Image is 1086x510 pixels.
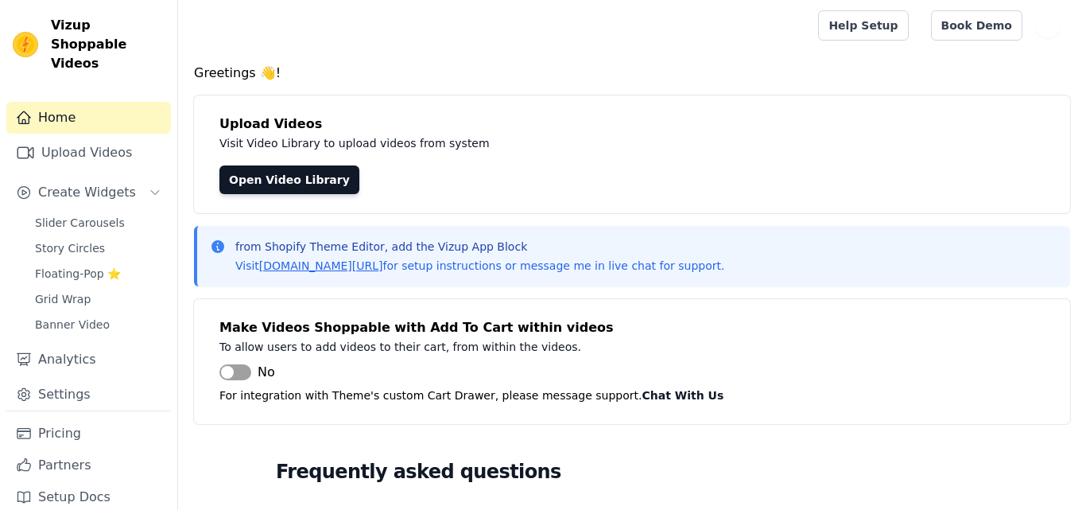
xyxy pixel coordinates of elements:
span: Create Widgets [38,183,136,202]
span: Slider Carousels [35,215,125,231]
h4: Upload Videos [219,115,1045,134]
p: Visit Video Library to upload videos from system [219,134,932,153]
a: [DOMAIN_NAME][URL] [259,259,383,272]
a: Help Setup [818,10,908,41]
a: Upload Videos [6,137,171,169]
img: Vizup [13,32,38,57]
a: Analytics [6,344,171,376]
p: For integration with Theme's custom Cart Drawer, please message support. [219,386,1045,405]
p: To allow users to add videos to their cart, from within the videos. [219,337,932,356]
a: Open Video Library [219,165,359,194]
button: Chat With Us [642,386,724,405]
button: No [219,363,275,382]
span: Banner Video [35,317,110,333]
span: Floating-Pop ⭐ [35,266,121,282]
a: Book Demo [931,10,1022,41]
span: Vizup Shoppable Videos [51,16,165,73]
a: Settings [6,379,171,411]
a: Slider Carousels [25,212,171,234]
a: Grid Wrap [25,288,171,310]
a: Banner Video [25,313,171,336]
h2: Frequently asked questions [276,456,988,488]
button: Create Widgets [6,177,171,208]
span: Story Circles [35,240,105,256]
p: from Shopify Theme Editor, add the Vizup App Block [235,239,724,255]
a: Partners [6,450,171,481]
span: Grid Wrap [35,291,91,307]
a: Floating-Pop ⭐ [25,263,171,285]
h4: Make Videos Shoppable with Add To Cart within videos [219,318,1045,337]
a: Pricing [6,418,171,450]
span: No [258,363,275,382]
a: Home [6,102,171,134]
p: Visit for setup instructions or message me in live chat for support. [235,258,724,274]
h4: Greetings 👋! [194,64,1070,83]
a: Story Circles [25,237,171,259]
